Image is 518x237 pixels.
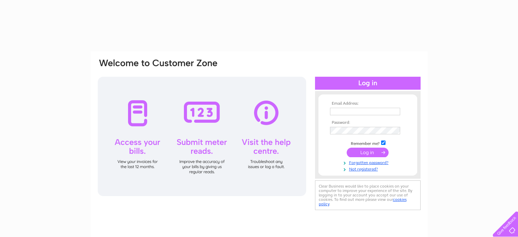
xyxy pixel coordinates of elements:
div: Clear Business would like to place cookies on your computer to improve your experience of the sit... [315,180,421,210]
a: cookies policy [319,197,407,206]
a: Forgotten password? [330,159,407,165]
input: Submit [347,148,389,157]
td: Remember me? [328,139,407,146]
a: Not registered? [330,165,407,172]
th: Email Address: [328,101,407,106]
th: Password: [328,120,407,125]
